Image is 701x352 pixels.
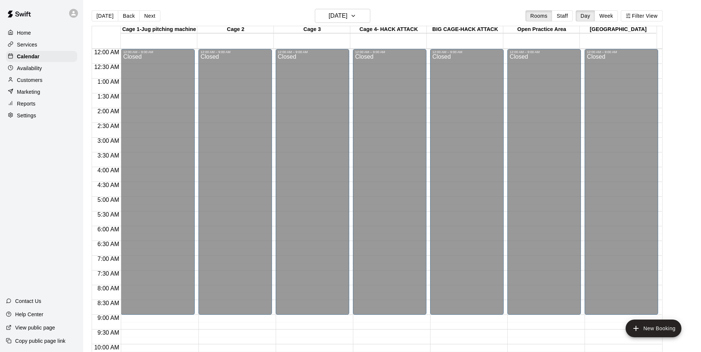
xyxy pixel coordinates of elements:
[96,226,121,232] span: 6:00 AM
[17,100,35,107] p: Reports
[580,26,656,33] div: [GEOGRAPHIC_DATA]
[92,344,121,351] span: 10:00 AM
[432,50,501,54] div: 12:00 AM – 9:00 AM
[17,65,42,72] p: Availability
[6,75,77,86] a: Customers
[507,49,581,315] div: 12:00 AM – 9:00 AM: Closed
[315,9,370,23] button: [DATE]
[96,152,121,159] span: 3:30 AM
[6,98,77,109] a: Reports
[552,10,573,21] button: Staff
[274,26,350,33] div: Cage 3
[576,10,595,21] button: Day
[510,50,579,54] div: 12:00 AM – 9:00 AM
[96,270,121,277] span: 7:30 AM
[587,54,656,317] div: Closed
[355,50,424,54] div: 12:00 AM – 9:00 AM
[96,108,121,114] span: 2:00 AM
[329,11,347,21] h6: [DATE]
[121,26,197,33] div: Cage 1-Jug pitching machine
[15,324,55,331] p: View public page
[139,10,160,21] button: Next
[525,10,552,21] button: Rooms
[17,112,36,119] p: Settings
[118,10,140,21] button: Back
[6,39,77,50] a: Services
[96,315,121,321] span: 9:00 AM
[432,54,501,317] div: Closed
[96,138,121,144] span: 3:00 AM
[92,64,121,70] span: 12:30 AM
[17,41,37,48] p: Services
[626,320,681,337] button: add
[96,241,121,247] span: 6:30 AM
[427,26,503,33] div: BIG CAGE-HACK ATTACK
[355,54,424,317] div: Closed
[96,329,121,336] span: 9:30 AM
[96,93,121,100] span: 1:30 AM
[92,49,121,55] span: 12:00 AM
[350,26,427,33] div: Cage 4- HACK ATTACK
[587,50,656,54] div: 12:00 AM – 9:00 AM
[96,167,121,173] span: 4:00 AM
[621,10,662,21] button: Filter View
[585,49,658,315] div: 12:00 AM – 9:00 AM: Closed
[17,88,40,96] p: Marketing
[6,51,77,62] a: Calendar
[96,79,121,85] span: 1:00 AM
[123,50,192,54] div: 12:00 AM – 9:00 AM
[201,50,270,54] div: 12:00 AM – 9:00 AM
[198,49,272,315] div: 12:00 AM – 9:00 AM: Closed
[96,123,121,129] span: 2:30 AM
[595,10,618,21] button: Week
[17,76,42,84] p: Customers
[6,63,77,74] a: Availability
[17,53,40,60] p: Calendar
[6,110,77,121] a: Settings
[15,311,43,318] p: Help Center
[17,29,31,37] p: Home
[96,182,121,188] span: 4:30 AM
[15,297,41,305] p: Contact Us
[96,256,121,262] span: 7:00 AM
[201,54,270,317] div: Closed
[353,49,426,315] div: 12:00 AM – 9:00 AM: Closed
[430,49,504,315] div: 12:00 AM – 9:00 AM: Closed
[276,49,349,315] div: 12:00 AM – 9:00 AM: Closed
[6,86,77,97] a: Marketing
[6,27,77,38] a: Home
[96,211,121,218] span: 5:30 AM
[96,197,121,203] span: 5:00 AM
[96,300,121,306] span: 8:30 AM
[123,54,192,317] div: Closed
[278,50,347,54] div: 12:00 AM – 9:00 AM
[15,337,65,345] p: Copy public page link
[510,54,579,317] div: Closed
[92,10,118,21] button: [DATE]
[278,54,347,317] div: Closed
[121,49,194,315] div: 12:00 AM – 9:00 AM: Closed
[503,26,580,33] div: Open Practice Area
[96,285,121,291] span: 8:00 AM
[197,26,274,33] div: Cage 2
